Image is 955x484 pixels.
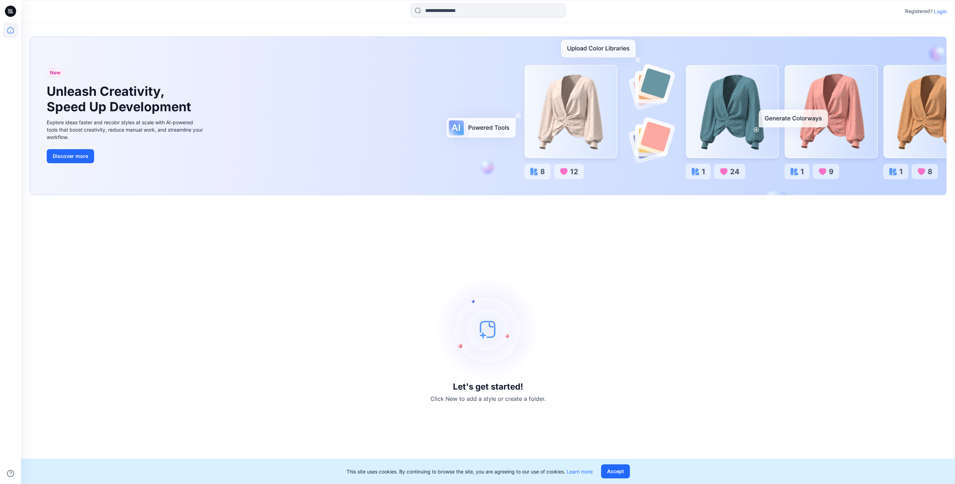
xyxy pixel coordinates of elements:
[47,84,194,114] h1: Unleash Creativity, Speed Up Development
[453,382,523,392] h3: Let's get started!
[435,277,541,382] img: empty-state-image.svg
[567,469,593,475] a: Learn more
[47,119,205,141] div: Explore ideas faster and recolor styles at scale with AI-powered tools that boost creativity, red...
[47,149,205,163] a: Discover more
[347,468,593,475] p: This site uses cookies. By continuing to browse the site, you are agreeing to our use of cookies.
[601,464,630,478] button: Accept
[905,7,933,15] p: Registered?
[47,149,94,163] button: Discover more
[934,8,947,15] p: Login
[430,395,546,403] p: Click New to add a style or create a folder.
[50,68,61,77] span: New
